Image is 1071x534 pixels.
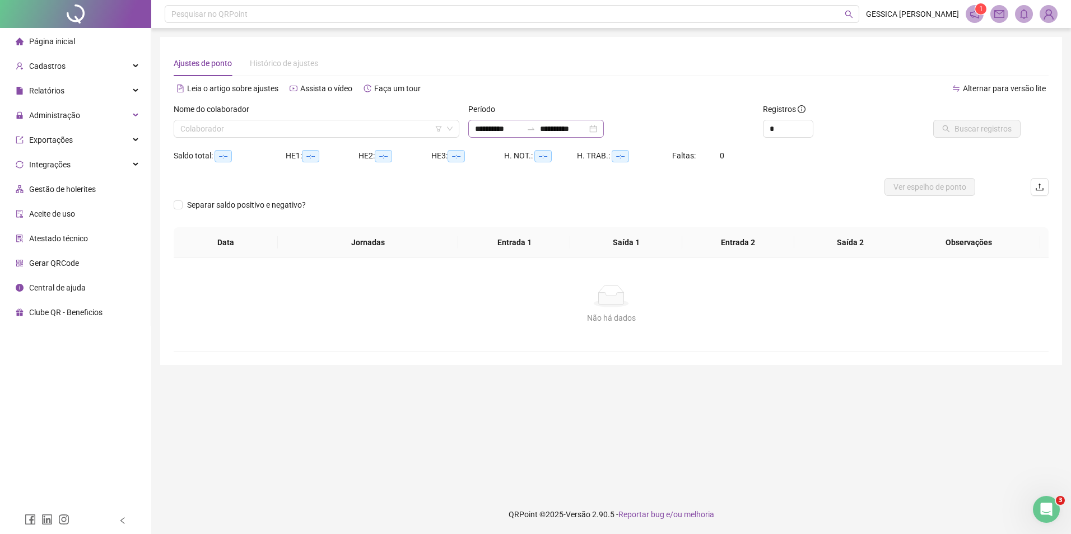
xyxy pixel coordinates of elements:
button: Ver espelho de ponto [884,178,975,196]
th: Entrada 2 [682,227,794,258]
div: H. TRAB.: [577,149,672,162]
span: sync [16,161,24,168]
span: Versão [566,510,590,519]
span: down [446,125,453,132]
span: Atestado técnico [29,234,88,243]
label: Período [468,103,502,115]
div: HE 3: [431,149,504,162]
span: Gerar QRCode [29,259,79,268]
span: filter [435,125,442,132]
th: Data [174,227,278,258]
span: linkedin [41,514,53,525]
span: notification [970,9,980,19]
span: Faltas: [672,151,697,160]
footer: QRPoint © 2025 - 2.90.5 - [151,495,1071,534]
span: swap [952,85,960,92]
span: Reportar bug e/ou melhoria [618,510,714,519]
span: Faça um tour [374,84,421,93]
span: qrcode [16,259,24,267]
span: audit [16,210,24,218]
span: --:-- [302,150,319,162]
span: Integrações [29,160,71,169]
span: --:-- [534,150,552,162]
div: HE 1: [286,149,358,162]
span: --:-- [215,150,232,162]
span: --:-- [612,150,629,162]
span: info-circle [16,284,24,292]
span: Aceite de uso [29,209,75,218]
span: file-text [176,85,184,92]
span: file [16,87,24,95]
span: facebook [25,514,36,525]
th: Entrada 1 [458,227,570,258]
label: Nome do colaborador [174,103,257,115]
span: Clube QR - Beneficios [29,308,103,317]
span: Gestão de holerites [29,185,96,194]
span: bell [1019,9,1029,19]
div: Saldo total: [174,149,286,162]
span: Relatórios [29,86,64,95]
span: to [527,124,535,133]
div: HE 2: [358,149,431,162]
th: Observações [898,227,1040,258]
span: youtube [290,85,297,92]
span: upload [1035,182,1044,191]
span: Histórico de ajustes [250,59,318,68]
th: Jornadas [278,227,458,258]
span: Separar saldo positivo e negativo? [183,199,310,211]
span: Cadastros [29,62,66,71]
img: 72101 [1040,6,1057,22]
div: H. NOT.: [504,149,577,162]
span: search [845,10,853,18]
span: mail [994,9,1004,19]
span: Leia o artigo sobre ajustes [187,84,278,93]
span: user-add [16,62,24,70]
span: 0 [720,151,724,160]
span: history [364,85,371,92]
span: Exportações [29,135,73,144]
div: Não há dados [187,312,1035,324]
span: gift [16,308,24,316]
span: GESSICA [PERSON_NAME] [866,8,959,20]
span: Central de ajuda [29,283,86,292]
span: --:-- [448,150,465,162]
span: Página inicial [29,37,75,46]
span: Ajustes de ponto [174,59,232,68]
span: Administração [29,111,80,120]
span: --:-- [375,150,392,162]
th: Saída 2 [794,227,906,258]
th: Saída 1 [570,227,682,258]
span: left [119,517,127,524]
span: 3 [1056,496,1065,505]
span: export [16,136,24,144]
button: Buscar registros [933,120,1021,138]
span: 1 [979,5,983,13]
span: Registros [763,103,805,115]
span: Alternar para versão lite [963,84,1046,93]
span: instagram [58,514,69,525]
span: home [16,38,24,45]
sup: 1 [975,3,986,15]
span: Assista o vídeo [300,84,352,93]
iframe: Intercom live chat [1033,496,1060,523]
span: swap-right [527,124,535,133]
span: Observações [907,236,1031,249]
span: apartment [16,185,24,193]
span: info-circle [798,105,805,113]
span: solution [16,235,24,242]
span: lock [16,111,24,119]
